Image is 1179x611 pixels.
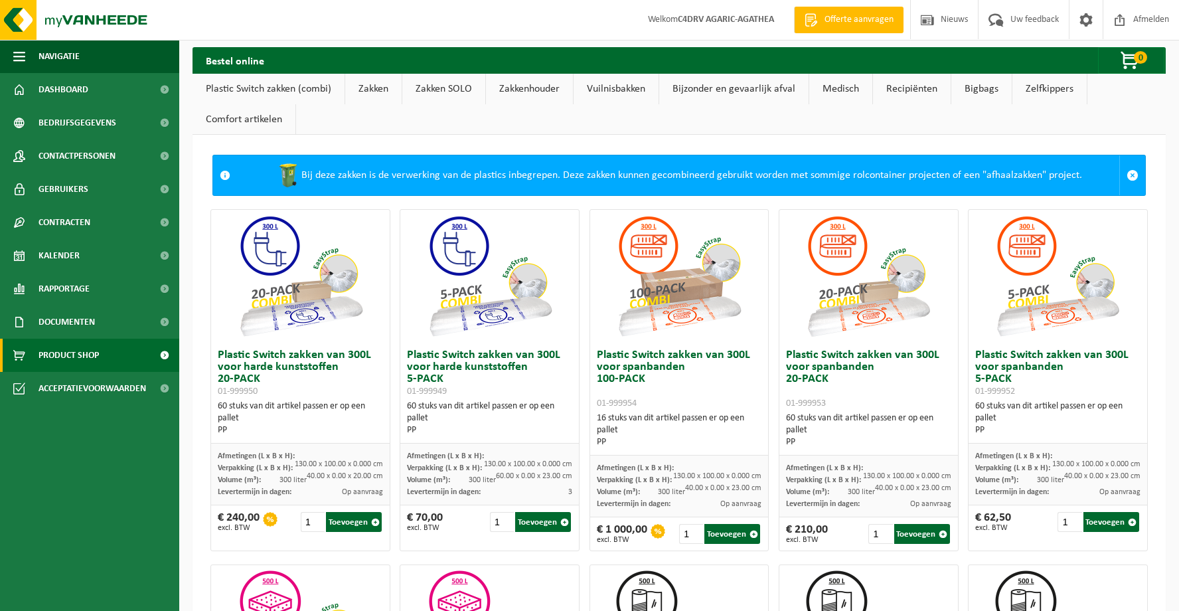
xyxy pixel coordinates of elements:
a: Recipiënten [873,74,951,104]
button: Toevoegen [326,512,382,532]
button: Toevoegen [704,524,760,544]
span: Navigatie [39,40,80,73]
h3: Plastic Switch zakken van 300L voor harde kunststoffen 20-PACK [218,349,383,397]
span: Op aanvraag [910,500,951,508]
span: Afmetingen (L x B x H): [975,452,1052,460]
div: € 70,00 [407,512,443,532]
span: 40.00 x 0.00 x 23.00 cm [1064,472,1140,480]
div: PP [597,436,762,448]
span: Afmetingen (L x B x H): [218,452,295,460]
input: 1 [301,512,325,532]
a: Sluit melding [1119,155,1145,195]
input: 1 [679,524,703,544]
a: Zelfkippers [1012,74,1087,104]
div: PP [975,424,1140,436]
span: Verpakking (L x B x H): [218,464,293,472]
span: 130.00 x 100.00 x 0.000 cm [295,460,383,468]
span: 300 liter [469,476,496,484]
span: 40.00 x 0.00 x 23.00 cm [875,484,951,492]
span: 300 liter [848,488,875,496]
a: Offerte aanvragen [794,7,904,33]
div: PP [218,424,383,436]
a: Bijzonder en gevaarlijk afval [659,74,809,104]
span: Gebruikers [39,173,88,206]
div: 60 stuks van dit artikel passen er op een pallet [218,400,383,436]
span: Volume (m³): [597,488,640,496]
div: Bij deze zakken is de verwerking van de plastics inbegrepen. Deze zakken kunnen gecombineerd gebr... [237,155,1119,195]
span: 300 liter [658,488,685,496]
span: Bedrijfsgegevens [39,106,116,139]
span: 01-999954 [597,398,637,408]
span: 300 liter [1037,476,1064,484]
a: Bigbags [951,74,1012,104]
a: Plastic Switch zakken (combi) [193,74,345,104]
a: Comfort artikelen [193,104,295,135]
h3: Plastic Switch zakken van 300L voor spanbanden 100-PACK [597,349,762,409]
span: Verpakking (L x B x H): [597,476,672,484]
img: 01-999950 [234,210,367,343]
div: 60 stuks van dit artikel passen er op een pallet [407,400,572,436]
span: Verpakking (L x B x H): [407,464,482,472]
div: € 1 000,00 [597,524,647,544]
span: Op aanvraag [720,500,761,508]
span: Op aanvraag [1099,488,1140,496]
div: PP [786,436,951,448]
span: Verpakking (L x B x H): [786,476,861,484]
button: Toevoegen [515,512,571,532]
a: Vuilnisbakken [574,74,659,104]
a: Medisch [809,74,872,104]
span: 60.00 x 0.00 x 23.00 cm [496,472,572,480]
span: excl. BTW [786,536,828,544]
span: Acceptatievoorwaarden [39,372,146,405]
span: Levertermijn in dagen: [786,500,860,508]
img: 01-999953 [802,210,935,343]
span: excl. BTW [597,536,647,544]
span: 0 [1134,51,1147,64]
span: Rapportage [39,272,90,305]
input: 1 [868,524,892,544]
span: 40.00 x 0.00 x 20.00 cm [307,472,383,480]
span: Levertermijn in dagen: [407,488,481,496]
span: Op aanvraag [342,488,383,496]
a: Zakken SOLO [402,74,485,104]
span: 300 liter [279,476,307,484]
span: 130.00 x 100.00 x 0.000 cm [484,460,572,468]
h3: Plastic Switch zakken van 300L voor spanbanden 20-PACK [786,349,951,409]
span: 130.00 x 100.00 x 0.000 cm [863,472,951,480]
span: Afmetingen (L x B x H): [597,464,674,472]
span: Volume (m³): [786,488,829,496]
a: Zakken [345,74,402,104]
img: 01-999952 [991,210,1124,343]
span: 40.00 x 0.00 x 23.00 cm [685,484,761,492]
button: Toevoegen [894,524,950,544]
span: 01-999949 [407,387,447,396]
div: € 62,50 [975,512,1011,532]
span: 01-999952 [975,387,1015,396]
strong: C4DRV AGARIC-AGATHEA [678,15,774,25]
span: Verpakking (L x B x H): [975,464,1050,472]
span: 01-999950 [218,387,258,396]
input: 1 [490,512,514,532]
input: 1 [1058,512,1081,532]
h3: Plastic Switch zakken van 300L voor harde kunststoffen 5-PACK [407,349,572,397]
span: Afmetingen (L x B x H): [407,452,484,460]
img: WB-0240-HPE-GN-50.png [275,162,301,189]
h2: Bestel online [193,47,277,73]
span: excl. BTW [975,524,1011,532]
span: excl. BTW [218,524,260,532]
div: 60 stuks van dit artikel passen er op een pallet [786,412,951,448]
span: Levertermijn in dagen: [975,488,1049,496]
span: Dashboard [39,73,88,106]
div: 16 stuks van dit artikel passen er op een pallet [597,412,762,448]
span: Offerte aanvragen [821,13,897,27]
div: € 240,00 [218,512,260,532]
button: Toevoegen [1083,512,1139,532]
span: Documenten [39,305,95,339]
h3: Plastic Switch zakken van 300L voor spanbanden 5-PACK [975,349,1140,397]
span: Contactpersonen [39,139,116,173]
span: Product Shop [39,339,99,372]
span: 130.00 x 100.00 x 0.000 cm [1052,460,1140,468]
div: PP [407,424,572,436]
span: Kalender [39,239,80,272]
div: 60 stuks van dit artikel passen er op een pallet [975,400,1140,436]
